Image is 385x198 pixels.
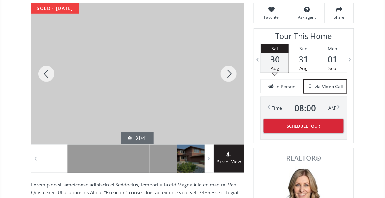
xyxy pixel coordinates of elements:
[318,55,347,64] span: 01
[31,3,79,14] div: sold - [DATE]
[329,65,337,71] span: Sep
[289,55,318,64] span: 31
[128,135,147,141] div: 31/41
[276,83,296,90] span: in Person
[300,65,308,71] span: Aug
[295,103,316,112] span: 08 : 00
[261,155,347,161] span: REALTOR®
[261,55,289,64] span: 30
[318,44,347,53] div: Mon
[293,14,321,20] span: Ask agent
[315,83,343,90] span: via Video Call
[31,3,244,144] div: 467 Everbrook Way SW Calgary, AB T2Y 0A6 - Photo 31 of 41
[257,14,286,20] span: Favorite
[264,119,344,133] button: Schedule Tour
[328,14,350,20] span: Share
[272,103,336,112] div: Time AM
[214,158,244,166] span: Street View
[261,44,289,53] div: Sat
[289,44,318,53] div: Sun
[271,65,279,71] span: Aug
[260,32,347,44] h3: Tour This Home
